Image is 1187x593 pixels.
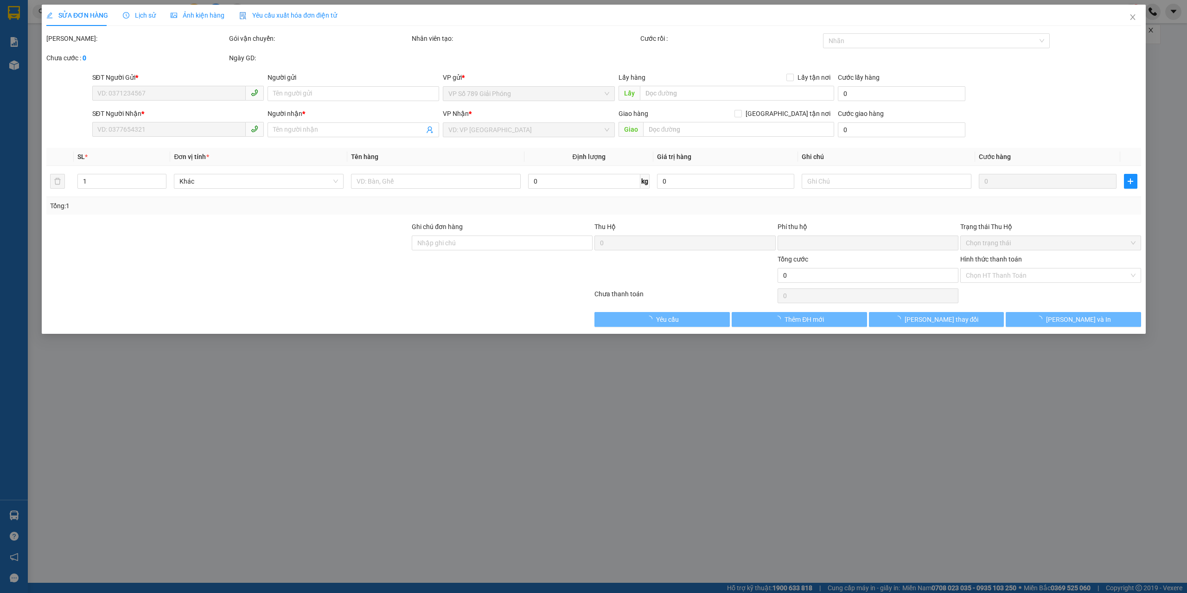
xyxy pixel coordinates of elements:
[179,174,338,188] span: Khác
[837,110,883,117] label: Cước giao hàng
[92,108,263,119] div: SĐT Người Nhận
[92,72,263,83] div: SĐT Người Gửi
[802,174,971,189] input: Ghi Chú
[904,314,978,325] span: [PERSON_NAME] thay đổi
[741,108,834,119] span: [GEOGRAPHIC_DATA] tận nơi
[837,74,879,81] label: Cước lấy hàng
[412,223,463,230] label: Ghi chú đơn hàng
[1046,314,1111,325] span: [PERSON_NAME] và In
[774,316,785,322] span: loading
[77,153,85,160] span: SL
[798,148,975,166] th: Ghi chú
[1006,312,1141,327] button: [PERSON_NAME] và In
[351,174,521,189] input: VD: Bàn, Ghế
[643,122,834,137] input: Dọc đường
[412,33,638,44] div: Nhân viên tạo:
[171,12,177,19] span: picture
[229,33,410,44] div: Gói vận chuyển:
[837,122,965,137] input: Cước giao hàng
[777,222,958,236] div: Phí thu hộ
[979,174,1116,189] input: 0
[229,53,410,63] div: Ngày GD:
[894,316,904,322] span: loading
[412,236,593,250] input: Ghi chú đơn hàng
[960,222,1141,232] div: Trạng thái Thu Hộ
[50,174,65,189] button: delete
[443,72,614,83] div: VP gửi
[640,33,821,44] div: Cước rồi :
[46,12,53,19] span: edit
[785,314,824,325] span: Thêm ĐH mới
[640,174,649,189] span: kg
[448,87,609,101] span: VP Số 789 Giải Phóng
[837,86,965,101] input: Cước lấy hàng
[618,86,639,101] span: Lấy
[171,12,224,19] span: Ảnh kiện hàng
[593,289,776,305] div: Chưa thanh toán
[1124,178,1136,185] span: plus
[618,122,643,137] span: Giao
[239,12,337,19] span: Yêu cầu xuất hóa đơn điện tử
[123,12,156,19] span: Lịch sử
[123,12,129,19] span: clock-circle
[426,126,434,134] span: user-add
[251,125,258,133] span: phone
[351,153,378,160] span: Tên hàng
[618,110,648,117] span: Giao hàng
[965,236,1135,250] span: Chọn trạng thái
[777,255,808,263] span: Tổng cước
[793,72,834,83] span: Lấy tận nơi
[46,33,227,44] div: [PERSON_NAME]:
[657,153,691,160] span: Giá trị hàng
[239,12,247,19] img: icon
[174,153,209,160] span: Đơn vị tính
[46,12,108,19] span: SỬA ĐƠN HÀNG
[268,72,439,83] div: Người gửi
[594,223,616,230] span: Thu Hộ
[50,201,458,211] div: Tổng: 1
[443,110,469,117] span: VP Nhận
[1119,5,1145,31] button: Close
[618,74,645,81] span: Lấy hàng
[979,153,1011,160] span: Cước hàng
[960,255,1021,263] label: Hình thức thanh toán
[46,53,227,63] div: Chưa cước :
[1129,13,1136,21] span: close
[868,312,1004,327] button: [PERSON_NAME] thay đổi
[268,108,439,119] div: Người nhận
[732,312,867,327] button: Thêm ĐH mới
[1123,174,1137,189] button: plus
[645,316,656,322] span: loading
[1036,316,1046,322] span: loading
[639,86,834,101] input: Dọc đường
[83,54,86,62] b: 0
[594,312,730,327] button: Yêu cầu
[572,153,605,160] span: Định lượng
[656,314,678,325] span: Yêu cầu
[251,89,258,96] span: phone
